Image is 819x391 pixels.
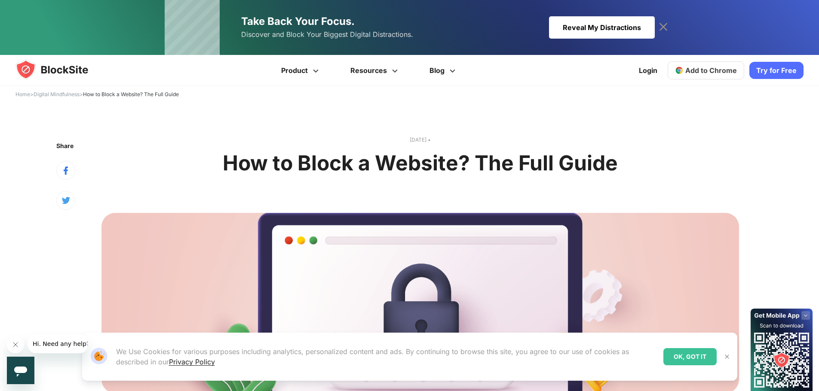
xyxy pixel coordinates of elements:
a: Digital Mindfulness [34,91,80,97]
text: Share [56,142,74,149]
a: Login [634,60,663,81]
img: chrome-icon.svg [675,66,684,75]
button: Close [721,351,733,362]
a: Try for Free [749,62,804,79]
a: Privacy Policy [169,358,215,366]
a: Resources [336,55,415,86]
h1: How to Block a Website? The Full Guide [223,151,618,175]
img: blocksite-icon.5d769676.svg [15,59,105,80]
iframe: Button to launch messaging window [7,357,34,384]
a: Home [15,91,30,97]
a: Product [267,55,336,86]
div: Reveal My Distractions [549,16,655,39]
iframe: Close message [7,336,24,353]
a: Add to Chrome [668,61,744,79]
span: > > [15,91,179,97]
div: OK, GOT IT [663,348,717,365]
a: Blog [415,55,472,86]
iframe: Message from company [28,334,88,353]
span: Discover and Block Your Biggest Digital Distractions. [241,28,413,41]
span: Take Back Your Focus. [241,15,355,27]
p: We Use Cookies for various purposes including analytics, personalized content and ads. By continu... [116,346,656,367]
img: Close [724,353,730,360]
span: How to Block a Website? The Full Guide [83,91,179,97]
span: Hi. Need any help? [5,6,62,13]
span: Add to Chrome [685,66,737,75]
text: [DATE] • [101,136,739,144]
